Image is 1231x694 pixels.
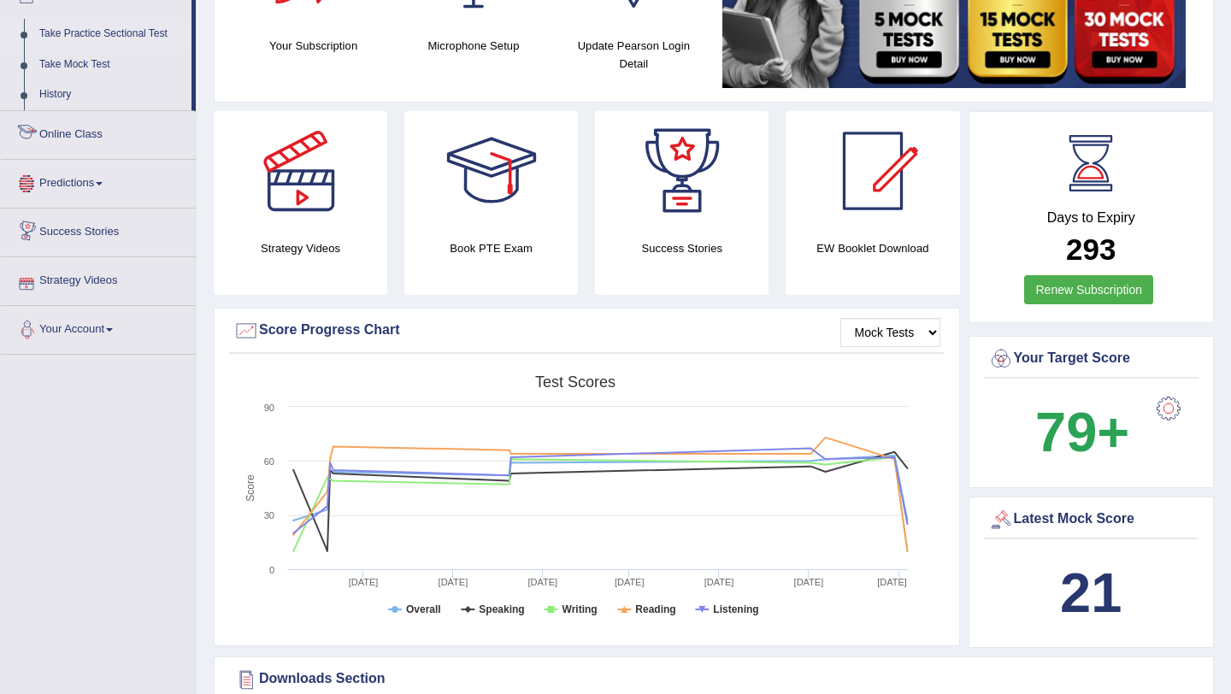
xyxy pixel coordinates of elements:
[704,577,734,587] tspan: [DATE]
[562,37,705,73] h4: Update Pearson Login Detail
[1,160,196,203] a: Predictions
[794,577,824,587] tspan: [DATE]
[1060,562,1122,624] b: 21
[615,577,645,587] tspan: [DATE]
[233,318,940,344] div: Score Progress Chart
[264,456,274,467] text: 60
[402,37,545,55] h4: Microphone Setup
[1,257,196,300] a: Strategy Videos
[595,239,769,257] h4: Success Stories
[264,510,274,520] text: 30
[1024,275,1153,304] a: Renew Subscription
[988,346,1195,372] div: Your Target Score
[32,79,191,110] a: History
[635,603,675,615] tspan: Reading
[713,603,758,615] tspan: Listening
[1035,401,1129,463] b: 79+
[1,306,196,349] a: Your Account
[877,577,907,587] tspan: [DATE]
[32,50,191,80] a: Take Mock Test
[406,603,441,615] tspan: Overall
[269,565,274,575] text: 0
[242,37,385,55] h4: Your Subscription
[404,239,578,257] h4: Book PTE Exam
[349,577,379,587] tspan: [DATE]
[439,577,468,587] tspan: [DATE]
[562,603,598,615] tspan: Writing
[527,577,557,587] tspan: [DATE]
[214,239,387,257] h4: Strategy Videos
[1,111,196,154] a: Online Class
[233,667,1194,692] div: Downloads Section
[786,239,959,257] h4: EW Booklet Download
[479,603,524,615] tspan: Speaking
[32,19,191,50] a: Take Practice Sectional Test
[1066,232,1116,266] b: 293
[264,403,274,413] text: 90
[535,373,615,391] tspan: Test scores
[244,474,256,502] tspan: Score
[988,210,1195,226] h4: Days to Expiry
[1,209,196,251] a: Success Stories
[988,507,1195,532] div: Latest Mock Score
